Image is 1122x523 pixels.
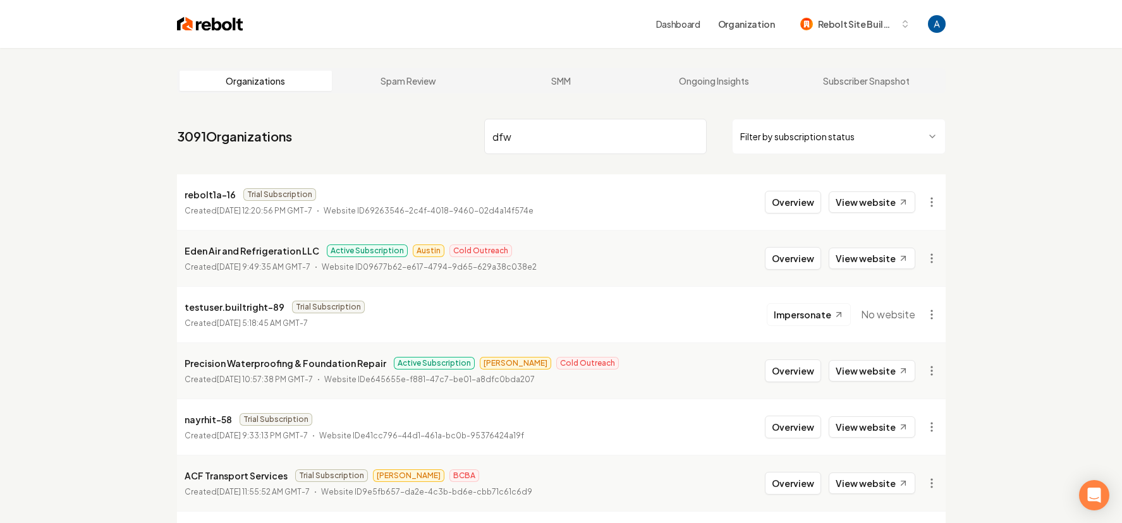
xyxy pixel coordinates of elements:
[217,431,308,440] time: [DATE] 9:33:13 PM GMT-7
[185,486,310,498] p: Created
[185,412,232,427] p: nayrhit-58
[484,119,707,154] input: Search by name or ID
[217,318,308,328] time: [DATE] 5:18:45 AM GMT-7
[243,188,316,201] span: Trial Subscription
[818,18,895,31] span: Rebolt Site Builder
[637,71,790,91] a: Ongoing Insights
[185,243,319,258] p: Eden Air and Refrigeration LLC
[829,248,915,269] a: View website
[185,187,236,202] p: rebolt1a-16
[767,303,851,326] button: Impersonate
[295,469,368,482] span: Trial Subscription
[394,357,475,370] span: Active Subscription
[322,261,537,274] p: Website ID 09677b62-e617-4794-9d65-629a38c038e2
[185,317,308,330] p: Created
[765,247,821,270] button: Overview
[240,413,312,426] span: Trial Subscription
[321,486,532,498] p: Website ID 9e5fb657-da2e-4c3b-bd6e-cbb71c61c6d9
[327,244,408,257] span: Active Subscription
[185,299,284,315] p: testuser.builtright-89
[449,469,479,482] span: BCBA
[790,71,943,91] a: Subscriber Snapshot
[177,15,243,33] img: Rebolt Logo
[480,357,551,370] span: [PERSON_NAME]
[928,15,946,33] img: Andrew Magana
[556,357,619,370] span: Cold Outreach
[185,261,310,274] p: Created
[861,307,915,322] span: No website
[332,71,485,91] a: Spam Review
[185,205,312,217] p: Created
[177,128,292,145] a: 3091Organizations
[829,472,915,494] a: View website
[185,468,288,483] p: ACF Transport Services
[217,487,310,496] time: [DATE] 11:55:52 AM GMT-7
[765,416,821,438] button: Overview
[292,301,365,313] span: Trial Subscription
[185,356,386,371] p: Precision Waterproofing & Foundation Repair
[319,430,524,442] p: Website ID e41cc796-44d1-461a-bc0b-95376424a19f
[324,373,535,386] p: Website ID e645655e-f881-47c7-be01-a8dfc0bda207
[656,18,700,30] a: Dashboard
[217,206,312,215] time: [DATE] 12:20:56 PM GMT-7
[765,191,821,213] button: Overview
[829,360,915,382] a: View website
[710,13,783,35] button: Organization
[800,18,813,30] img: Rebolt Site Builder
[185,373,313,386] p: Created
[185,430,308,442] p: Created
[1079,480,1109,510] div: Open Intercom Messenger
[765,359,821,382] button: Overview
[774,308,831,321] span: Impersonate
[829,416,915,438] a: View website
[413,244,444,257] span: Austin
[829,191,915,213] a: View website
[373,469,444,482] span: [PERSON_NAME]
[928,15,946,33] button: Open user button
[217,262,310,272] time: [DATE] 9:49:35 AM GMT-7
[324,205,534,217] p: Website ID 69263546-2c4f-4018-9460-02d4a14f574e
[449,244,512,257] span: Cold Outreach
[180,71,332,91] a: Organizations
[765,472,821,495] button: Overview
[217,375,313,384] time: [DATE] 10:57:38 PM GMT-7
[485,71,638,91] a: SMM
